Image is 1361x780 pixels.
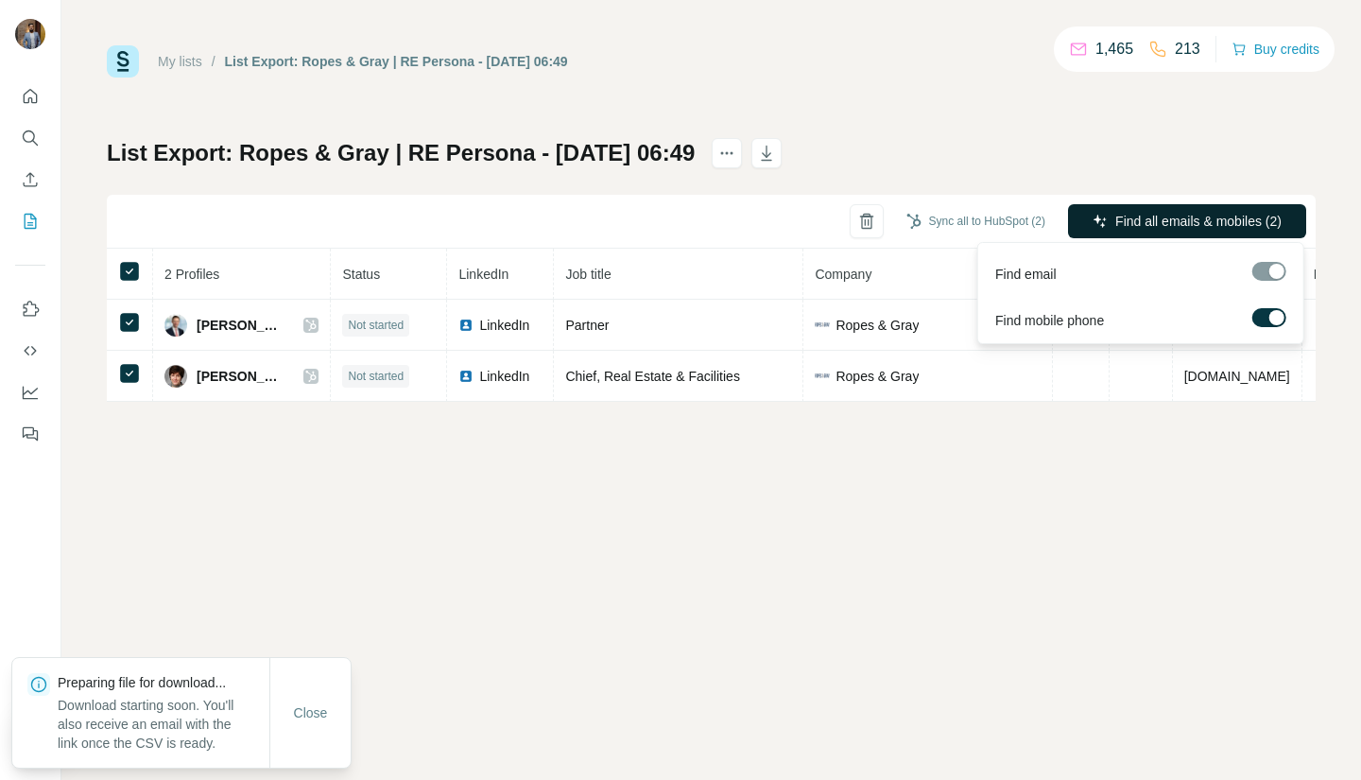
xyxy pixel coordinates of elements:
[15,334,45,368] button: Use Surfe API
[815,322,830,327] img: company-logo
[58,696,269,753] p: Download starting soon. You'll also receive an email with the link once the CSV is ready.
[107,138,695,168] h1: List Export: Ropes & Gray | RE Persona - [DATE] 06:49
[15,19,45,49] img: Avatar
[212,52,215,71] li: /
[348,317,404,334] span: Not started
[458,369,474,384] img: LinkedIn logo
[281,696,341,730] button: Close
[712,138,742,168] button: actions
[479,367,529,386] span: LinkedIn
[815,373,830,378] img: company-logo
[815,267,871,282] span: Company
[458,267,508,282] span: LinkedIn
[225,52,568,71] div: List Export: Ropes & Gray | RE Persona - [DATE] 06:49
[1175,38,1200,61] p: 213
[1232,36,1319,62] button: Buy credits
[15,121,45,155] button: Search
[893,207,1059,235] button: Sync all to HubSpot (2)
[1184,369,1290,384] span: [DOMAIN_NAME]
[836,367,919,386] span: Ropes & Gray
[15,417,45,451] button: Feedback
[164,267,219,282] span: 2 Profiles
[836,316,919,335] span: Ropes & Gray
[479,316,529,335] span: LinkedIn
[15,163,45,197] button: Enrich CSV
[15,292,45,326] button: Use Surfe on LinkedIn
[1068,204,1306,238] button: Find all emails & mobiles (2)
[565,369,739,384] span: Chief, Real Estate & Facilities
[197,367,284,386] span: [PERSON_NAME]
[107,45,139,78] img: Surfe Logo
[15,204,45,238] button: My lists
[15,79,45,113] button: Quick start
[348,368,404,385] span: Not started
[197,316,284,335] span: [PERSON_NAME]
[342,267,380,282] span: Status
[15,375,45,409] button: Dashboard
[1095,38,1133,61] p: 1,465
[565,318,609,333] span: Partner
[995,265,1057,284] span: Find email
[1115,212,1282,231] span: Find all emails & mobiles (2)
[58,673,269,692] p: Preparing file for download...
[294,703,328,722] span: Close
[164,314,187,337] img: Avatar
[565,267,611,282] span: Job title
[164,365,187,388] img: Avatar
[158,54,202,69] a: My lists
[995,311,1104,330] span: Find mobile phone
[458,318,474,333] img: LinkedIn logo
